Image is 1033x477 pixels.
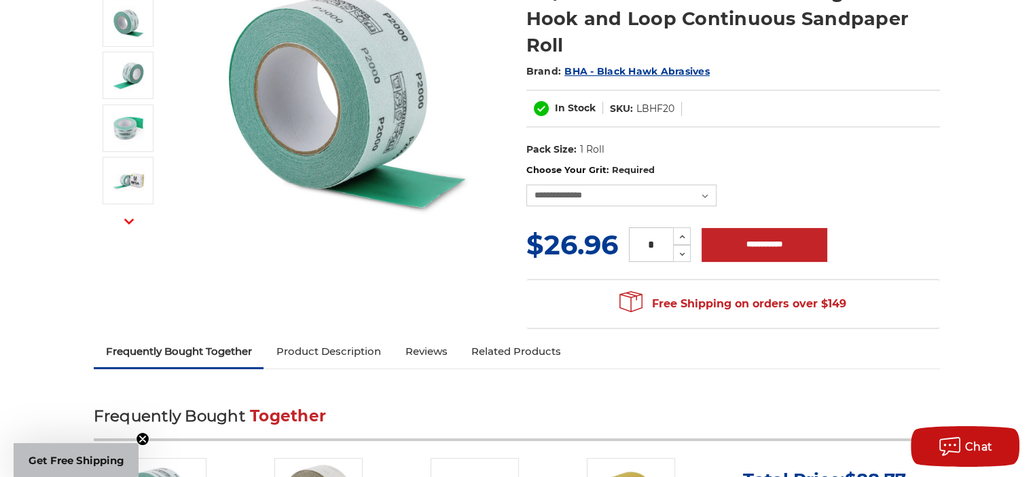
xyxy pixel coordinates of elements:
span: Chat [965,440,993,453]
a: Reviews [393,337,459,366]
span: Together [250,406,326,425]
dd: 1 Roll [579,142,604,157]
a: Related Products [459,337,573,366]
span: Free Shipping on orders over $149 [619,290,846,318]
small: Required [611,164,654,175]
img: Green Film Longboard Sandpaper Roll ideal for automotive sanding and bodywork preparation. [111,6,145,40]
button: Close teaser [136,432,149,446]
span: $26.96 [526,228,618,261]
span: Brand: [526,65,562,77]
span: Get Free Shipping [29,454,124,467]
button: Next [113,206,145,235]
span: Frequently Bought [94,406,245,425]
a: Product Description [264,337,393,366]
button: Chat [911,426,1019,467]
a: Frequently Bought Together [94,337,264,366]
a: BHA - Black Hawk Abrasives [564,65,710,77]
img: Durable film-backed longboard sandpaper roll with anti-clogging coating for fine finishes. [111,111,145,145]
dd: LBHF20 [636,102,674,116]
dt: Pack Size: [526,142,577,157]
img: Long-lasting sandpaper roll with treated aluminum oxide for efficient metal and wood sanding. [111,164,145,197]
dt: SKU: [610,102,633,116]
label: Choose Your Grit: [526,164,940,177]
img: Heat dissipating Green Film Sandpaper Roll with treated aluminum oxide grains for rapid material ... [111,58,145,92]
span: In Stock [555,102,596,114]
div: Get Free ShippingClose teaser [14,443,139,477]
